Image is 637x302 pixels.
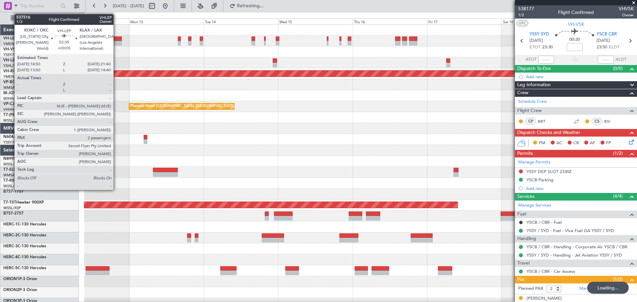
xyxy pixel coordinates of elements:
a: Manage Permits [518,159,550,166]
div: Loading... [587,282,629,294]
span: CR [573,140,579,147]
div: Sat 18 [502,18,576,24]
div: Add new [526,74,634,80]
a: HERC-1C-130 Hercules [3,222,46,226]
span: HERC-3 [3,244,18,248]
a: VH-RIUHawker 800XP [3,69,44,73]
span: T7-[PERSON_NAME] [3,113,42,117]
a: WSSL/XSP [3,162,21,167]
span: AF [590,140,595,147]
span: VH-RIU [3,69,17,73]
span: Crew [517,89,529,97]
span: T7-RIC [3,179,16,183]
span: ATOT [526,56,536,63]
a: B757-2757 [3,211,24,215]
div: Sun 12 [55,18,129,24]
span: VH-VSK [3,47,18,51]
a: VH-L2BChallenger 604 [3,58,46,62]
button: All Aircraft [7,13,72,24]
a: B757-1757 [3,190,24,194]
span: [DATE] [530,37,543,44]
span: N604AU [3,135,20,139]
a: WMSA/SZB [3,85,23,90]
span: B757-1 [3,190,17,194]
div: Flight Confirmed [558,9,594,16]
a: YSCB / CBR - Handling - Corporate Air YSCB / CBR [527,244,627,250]
span: (4/4) [613,193,623,200]
div: CS [592,118,602,125]
a: Schedule Crew [518,98,547,105]
span: Fuel [517,211,526,218]
a: VH-VSKGlobal Express XRS [3,47,54,51]
a: N8998KGlobal 6000 [3,157,41,161]
span: Travel [517,260,530,267]
span: 23:50 [597,44,607,51]
span: YSCB CBR [597,31,617,38]
a: T7-ELLYG-550 [3,168,29,172]
span: Refreshing... [237,4,264,8]
div: Thu 16 [353,18,427,24]
div: Planned Maint [GEOGRAPHIC_DATA] ([GEOGRAPHIC_DATA] Intl) [131,101,242,111]
div: Tue 14 [204,18,278,24]
span: ALDT [615,56,626,63]
a: VP-CJRG-650 [3,102,28,106]
div: Add new [526,186,634,191]
span: 00:20 [569,36,580,43]
span: HERC-1 [3,222,18,226]
a: T7-TSTHawker 900XP [3,201,44,205]
a: HERC-5C-130 Hercules [3,266,46,270]
a: HERC-3C-130 Hercules [3,244,46,248]
span: B757-2 [3,211,17,215]
span: All Aircraft [17,16,70,21]
span: VH-LEP [3,36,17,40]
button: UTC [517,20,528,26]
a: YMEN/MEB [3,41,24,46]
a: WSSL/XSP [3,184,21,189]
span: HERC-4 [3,255,18,259]
span: HERC-5 [3,266,18,270]
span: [DATE] [597,37,610,44]
a: VH-LEPGlobal 6000 [3,36,39,40]
a: T7-[PERSON_NAME]Global 7500 [3,113,64,117]
span: YSSY SYD [530,31,549,38]
a: BSI [604,118,619,124]
div: Mon 13 [129,18,203,24]
span: VHVSK [619,5,634,12]
a: M-JGVJGlobal 5000 [3,91,40,95]
span: ORION1 [3,277,19,281]
span: N8998K [3,157,19,161]
span: HERC-2 [3,233,18,237]
button: Refreshing... [227,1,266,11]
span: 538177 [518,5,534,12]
a: YSCB / CBR - Fuel [527,219,562,225]
span: VH-VSK [568,21,584,28]
span: T7-ELLY [3,168,18,172]
span: Leg Information [517,81,551,89]
a: WSSL/XSP [3,206,21,211]
div: CP [525,118,536,125]
input: Trip Number [20,1,58,11]
span: VH-L2B [3,58,17,62]
div: Wed 15 [278,18,352,24]
a: YSSY/SYD [3,140,20,145]
span: Flight Crew [517,107,542,115]
span: Handling [517,235,536,243]
span: VP-CJR [3,102,17,106]
span: Permits [517,150,533,157]
span: Pax [517,276,525,283]
a: N604AUChallenger 604 [3,135,48,139]
a: YSCB / CBR - Car Access [527,269,575,274]
input: --:-- [538,56,554,64]
a: YSSY / SYD - Fuel - Viva Fuel GA YSSY / SYD [527,228,614,233]
span: FP [606,140,611,147]
div: [PERSON_NAME] [527,295,562,302]
a: YSSY / SYD - Handling - Jet Aviation YSSY / SYD [527,252,622,258]
span: (1/2) [613,276,623,283]
a: YSHL/WOL [3,63,22,68]
span: (0/0) [613,65,623,72]
span: [DATE] - [DATE] [113,3,144,9]
a: WMSA/SZB [3,173,23,178]
span: M-JGVJ [3,91,18,95]
span: (1/2) [613,150,623,157]
div: YSCB Parking [527,177,553,183]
